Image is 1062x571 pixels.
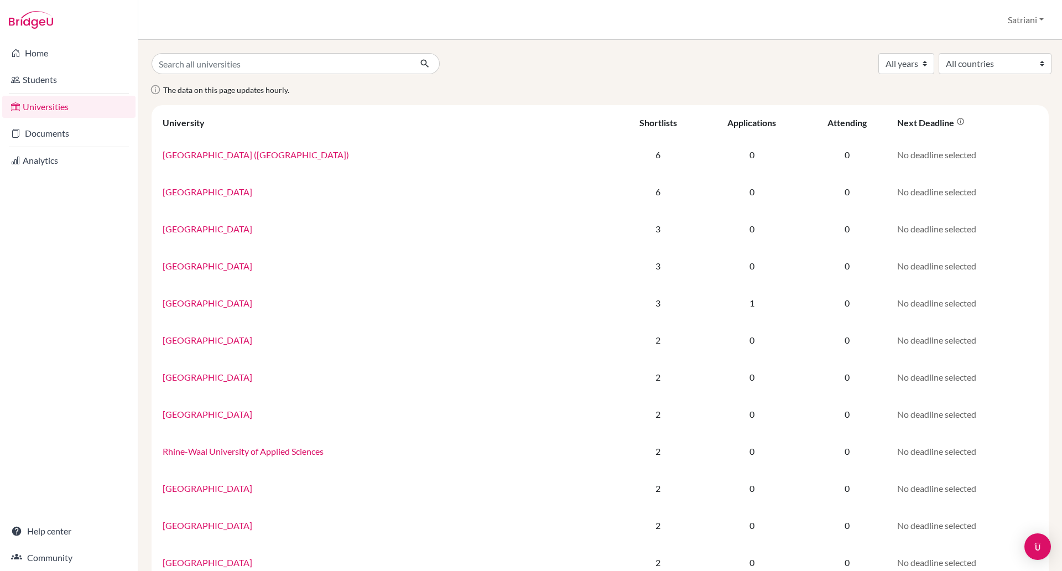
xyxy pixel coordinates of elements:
[803,433,891,470] td: 0
[897,224,976,234] span: No deadline selected
[897,261,976,271] span: No deadline selected
[897,117,965,128] div: Next deadline
[803,321,891,359] td: 0
[163,557,252,568] a: [GEOGRAPHIC_DATA]
[163,261,252,271] a: [GEOGRAPHIC_DATA]
[2,122,136,144] a: Documents
[897,335,976,345] span: No deadline selected
[639,117,677,128] div: Shortlists
[897,409,976,419] span: No deadline selected
[803,396,891,433] td: 0
[2,96,136,118] a: Universities
[163,520,252,531] a: [GEOGRAPHIC_DATA]
[897,483,976,494] span: No deadline selected
[803,470,891,507] td: 0
[803,136,891,173] td: 0
[700,396,803,433] td: 0
[616,470,700,507] td: 2
[803,284,891,321] td: 0
[163,372,252,382] a: [GEOGRAPHIC_DATA]
[616,321,700,359] td: 2
[803,359,891,396] td: 0
[897,557,976,568] span: No deadline selected
[163,409,252,419] a: [GEOGRAPHIC_DATA]
[163,298,252,308] a: [GEOGRAPHIC_DATA]
[156,110,616,136] th: University
[2,547,136,569] a: Community
[700,136,803,173] td: 0
[163,446,324,456] a: Rhine-Waal University of Applied Sciences
[1024,533,1051,560] div: Open Intercom Messenger
[700,284,803,321] td: 1
[9,11,53,29] img: Bridge-U
[700,210,803,247] td: 0
[700,507,803,544] td: 0
[700,173,803,210] td: 0
[616,507,700,544] td: 2
[897,186,976,197] span: No deadline selected
[616,433,700,470] td: 2
[700,247,803,284] td: 0
[803,507,891,544] td: 0
[897,520,976,531] span: No deadline selected
[897,446,976,456] span: No deadline selected
[2,520,136,542] a: Help center
[163,186,252,197] a: [GEOGRAPHIC_DATA]
[897,372,976,382] span: No deadline selected
[616,284,700,321] td: 3
[2,149,136,172] a: Analytics
[616,247,700,284] td: 3
[700,433,803,470] td: 0
[152,53,411,74] input: Search all universities
[803,210,891,247] td: 0
[803,247,891,284] td: 0
[700,321,803,359] td: 0
[2,69,136,91] a: Students
[1003,9,1049,30] button: Satriani
[616,173,700,210] td: 6
[163,149,349,160] a: [GEOGRAPHIC_DATA] ([GEOGRAPHIC_DATA])
[700,359,803,396] td: 0
[163,483,252,494] a: [GEOGRAPHIC_DATA]
[827,117,867,128] div: Attending
[616,396,700,433] td: 2
[163,224,252,234] a: [GEOGRAPHIC_DATA]
[616,210,700,247] td: 3
[897,298,976,308] span: No deadline selected
[897,149,976,160] span: No deadline selected
[616,359,700,396] td: 2
[700,470,803,507] td: 0
[727,117,776,128] div: Applications
[2,42,136,64] a: Home
[163,335,252,345] a: [GEOGRAPHIC_DATA]
[616,136,700,173] td: 6
[803,173,891,210] td: 0
[163,85,289,95] span: The data on this page updates hourly.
